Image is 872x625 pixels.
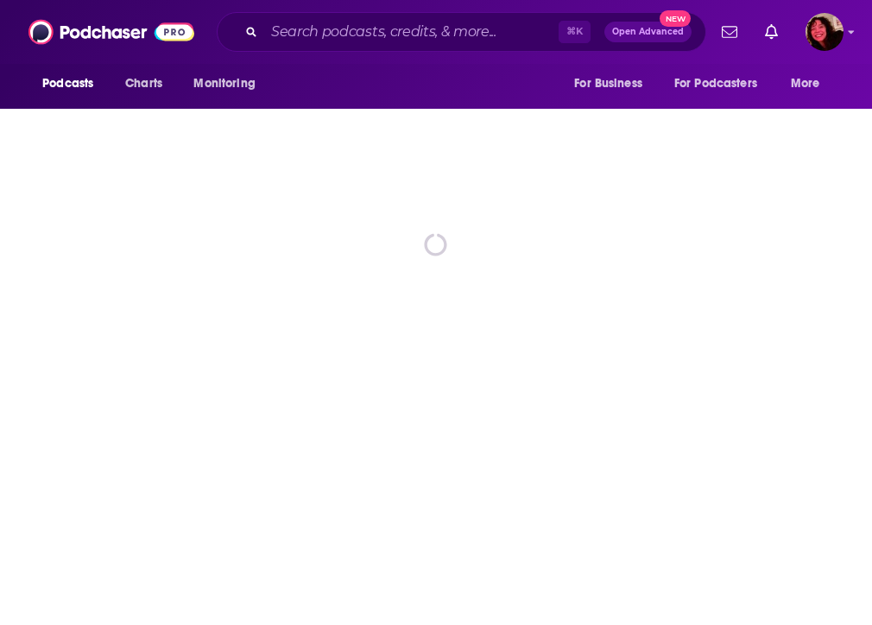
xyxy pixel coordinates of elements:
[660,10,691,27] span: New
[193,72,255,96] span: Monitoring
[30,67,116,100] button: open menu
[806,13,844,51] img: User Profile
[264,18,559,46] input: Search podcasts, credits, & more...
[114,67,173,100] a: Charts
[715,17,744,47] a: Show notifications dropdown
[791,72,820,96] span: More
[217,12,706,52] div: Search podcasts, credits, & more...
[604,22,692,42] button: Open AdvancedNew
[758,17,785,47] a: Show notifications dropdown
[559,21,591,43] span: ⌘ K
[125,72,162,96] span: Charts
[562,67,664,100] button: open menu
[663,67,782,100] button: open menu
[779,67,842,100] button: open menu
[181,67,277,100] button: open menu
[806,13,844,51] button: Show profile menu
[42,72,93,96] span: Podcasts
[574,72,642,96] span: For Business
[806,13,844,51] span: Logged in as Kathryn-Musilek
[612,28,684,36] span: Open Advanced
[28,16,194,48] img: Podchaser - Follow, Share and Rate Podcasts
[674,72,757,96] span: For Podcasters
